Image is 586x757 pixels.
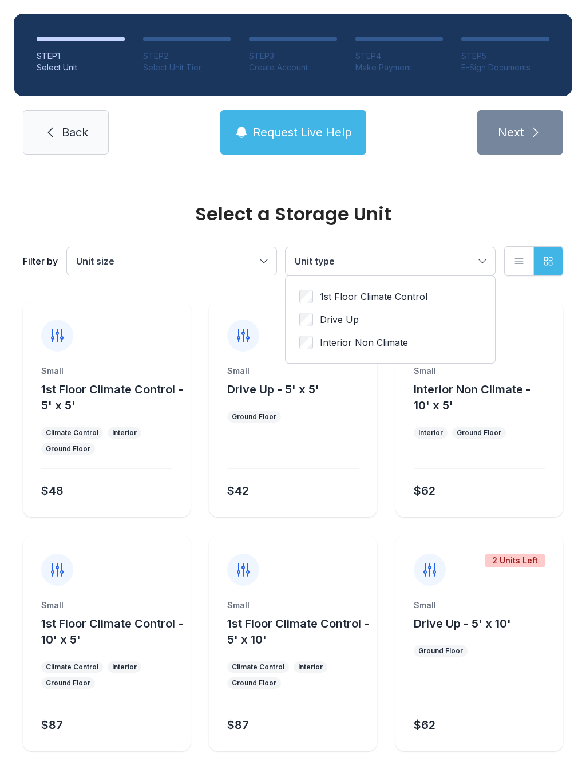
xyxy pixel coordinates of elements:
[414,616,511,632] button: Drive Up - 5' x 10'
[112,663,137,672] div: Interior
[298,663,323,672] div: Interior
[227,365,358,377] div: Small
[41,600,172,611] div: Small
[414,483,435,499] div: $62
[143,62,231,73] div: Select Unit Tier
[320,313,359,326] span: Drive Up
[320,290,427,303] span: 1st Floor Climate Control
[67,247,276,275] button: Unit size
[46,444,90,454] div: Ground Floor
[227,617,369,646] span: 1st Floor Climate Control - 5' x 10'
[355,50,444,62] div: STEP 4
[227,381,319,397] button: Drive Up - 5' x 5'
[46,428,98,437] div: Climate Control
[414,617,511,630] span: Drive Up - 5' x 10'
[299,336,313,349] input: Interior Non Climate
[46,663,98,672] div: Climate Control
[37,62,125,73] div: Select Unit
[461,50,549,62] div: STEP 5
[37,50,125,62] div: STEP 1
[295,255,335,267] span: Unit type
[286,247,495,275] button: Unit type
[232,663,284,672] div: Climate Control
[62,124,88,140] span: Back
[227,383,319,396] span: Drive Up - 5' x 5'
[232,679,276,688] div: Ground Floor
[23,205,563,223] div: Select a Storage Unit
[418,646,463,656] div: Ground Floor
[41,617,183,646] span: 1st Floor Climate Control - 10' x 5'
[143,50,231,62] div: STEP 2
[41,383,183,412] span: 1st Floor Climate Control - 5' x 5'
[498,124,524,140] span: Next
[253,124,352,140] span: Request Live Help
[41,365,172,377] div: Small
[249,50,337,62] div: STEP 3
[418,428,443,437] div: Interior
[46,679,90,688] div: Ground Floor
[355,62,444,73] div: Make Payment
[414,383,531,412] span: Interior Non Climate - 10' x 5'
[227,717,249,733] div: $87
[227,600,358,611] div: Small
[41,483,64,499] div: $48
[112,428,137,437] div: Interior
[299,313,313,326] input: Drive Up
[320,336,408,349] span: Interior Non Climate
[414,381,559,413] button: Interior Non Climate - 10' x 5'
[414,717,435,733] div: $62
[76,255,114,267] span: Unit size
[457,428,501,437] div: Ground Floor
[461,62,549,73] div: E-Sign Documents
[414,600,545,611] div: Small
[249,62,337,73] div: Create Account
[485,554,545,567] div: 2 Units Left
[227,616,372,648] button: 1st Floor Climate Control - 5' x 10'
[414,365,545,377] div: Small
[227,483,249,499] div: $42
[232,412,276,421] div: Ground Floor
[41,717,63,733] div: $87
[41,616,186,648] button: 1st Floor Climate Control - 10' x 5'
[41,381,186,413] button: 1st Floor Climate Control - 5' x 5'
[299,290,313,303] input: 1st Floor Climate Control
[23,254,58,268] div: Filter by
